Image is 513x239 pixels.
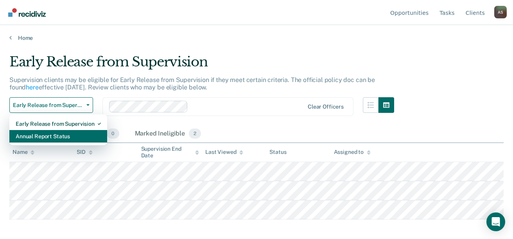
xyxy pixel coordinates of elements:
[9,34,504,41] a: Home
[9,114,107,146] div: Dropdown Menu
[16,118,101,130] div: Early Release from Supervision
[269,149,286,155] div: Status
[107,128,119,139] span: 0
[308,103,344,110] div: Clear officers
[494,6,507,18] button: Profile dropdown button
[486,212,505,231] div: Open Intercom Messenger
[133,125,203,143] div: Marked Ineligible2
[77,149,93,155] div: SID
[141,146,199,159] div: Supervision End Date
[8,8,46,17] img: Recidiviz
[13,149,34,155] div: Name
[9,54,394,76] div: Early Release from Supervision
[205,149,243,155] div: Last Viewed
[334,149,371,155] div: Assigned to
[26,84,38,91] a: here
[9,76,375,91] p: Supervision clients may be eligible for Early Release from Supervision if they meet certain crite...
[16,130,101,143] div: Annual Report Status
[494,6,507,18] div: A S
[13,102,83,109] span: Early Release from Supervision
[189,128,201,139] span: 2
[9,97,93,113] button: Early Release from Supervision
